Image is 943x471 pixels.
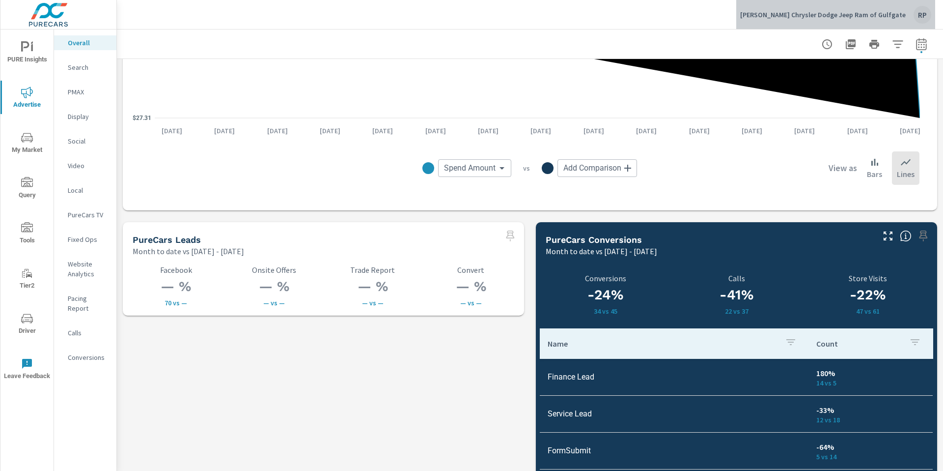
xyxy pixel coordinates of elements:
p: [PERSON_NAME] Chrysler Dodge Jeep Ram of Gulfgate [740,10,906,19]
p: Bars [867,168,882,180]
div: Add Comparison [557,159,637,177]
div: Website Analytics [54,257,116,281]
p: [DATE] [524,126,558,136]
span: PURE Insights [3,41,51,65]
p: 47 vs 61 [802,307,933,315]
span: Select a preset comparison range to save this widget [915,228,931,244]
p: Pacing Report [68,294,109,313]
span: Driver [3,313,51,337]
span: My Market [3,132,51,156]
p: PMAX [68,87,109,97]
div: PMAX [54,85,116,99]
p: Name [548,339,777,349]
p: 12 vs 18 [816,416,925,424]
p: [DATE] [365,126,400,136]
h3: — % [133,278,219,295]
p: Count [816,339,901,349]
p: [DATE] [787,126,822,136]
div: Social [54,134,116,148]
p: 180% [816,367,925,379]
p: [DATE] [629,126,664,136]
span: Understand conversion over the selected time range. [900,230,912,242]
p: Calls [68,328,109,338]
p: — vs — [428,299,514,307]
p: -64% [816,441,925,453]
span: Leave Feedback [3,358,51,382]
p: 14 vs 5 [816,379,925,387]
p: Fixed Ops [68,235,109,244]
div: Display [54,109,116,124]
div: Local [54,183,116,198]
span: Tools [3,222,51,246]
p: 70 vs — [133,299,219,307]
p: PureCars TV [68,210,109,220]
p: — vs — [330,299,416,307]
p: [DATE] [682,126,717,136]
p: 22 vs 37 [677,307,796,315]
h6: View as [829,163,857,173]
span: Advertise [3,87,51,111]
span: Query [3,177,51,201]
span: Tier2 [3,267,51,292]
td: Service Lead [540,401,808,426]
p: [DATE] [260,126,295,136]
div: Conversions [54,350,116,365]
button: Select Date Range [912,34,931,54]
h3: -24% [546,287,665,303]
span: Spend Amount [444,163,496,173]
p: Overall [68,38,109,48]
p: [DATE] [313,126,347,136]
p: Convert [428,265,514,274]
td: Finance Lead [540,364,808,389]
p: 34 vs 45 [546,307,665,315]
p: [DATE] [735,126,769,136]
span: Add Comparison [563,163,621,173]
p: Trade Report [330,265,416,274]
p: — vs — [231,299,317,307]
p: [DATE] [471,126,505,136]
p: vs [511,164,542,173]
p: Calls [677,274,796,283]
p: Facebook [133,265,219,274]
div: RP [914,6,931,24]
td: FormSubmit [540,438,808,463]
p: [DATE] [577,126,611,136]
div: PureCars TV [54,207,116,222]
button: Apply Filters [888,34,908,54]
div: Pacing Report [54,291,116,316]
p: [DATE] [893,126,927,136]
h3: — % [428,278,514,295]
p: [DATE] [840,126,875,136]
span: Select a preset comparison range to save this widget [502,228,518,244]
div: Calls [54,325,116,340]
p: Conversions [546,274,665,283]
p: Display [68,112,109,121]
p: Conversions [68,353,109,362]
button: Make Fullscreen [880,228,896,244]
h5: PureCars Conversions [546,235,642,245]
p: Local [68,185,109,195]
div: Search [54,60,116,75]
p: [DATE] [155,126,189,136]
div: Spend Amount [438,159,511,177]
p: Month to date vs [DATE] - [DATE] [546,245,657,257]
p: Lines [897,168,915,180]
div: Overall [54,35,116,50]
h3: — % [231,278,317,295]
p: -33% [816,404,925,416]
div: nav menu [0,29,54,391]
p: Store Visits [802,274,933,283]
div: Video [54,158,116,173]
p: 5 vs 14 [816,453,925,461]
p: Website Analytics [68,259,109,279]
button: "Export Report to PDF" [841,34,860,54]
h3: — % [330,278,416,295]
div: Fixed Ops [54,232,116,247]
h3: -41% [677,287,796,303]
p: Search [68,62,109,72]
h3: -22% [802,287,933,303]
p: Onsite Offers [231,265,317,274]
p: [DATE] [418,126,453,136]
text: $27.31 [133,115,151,121]
p: Month to date vs [DATE] - [DATE] [133,245,244,257]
